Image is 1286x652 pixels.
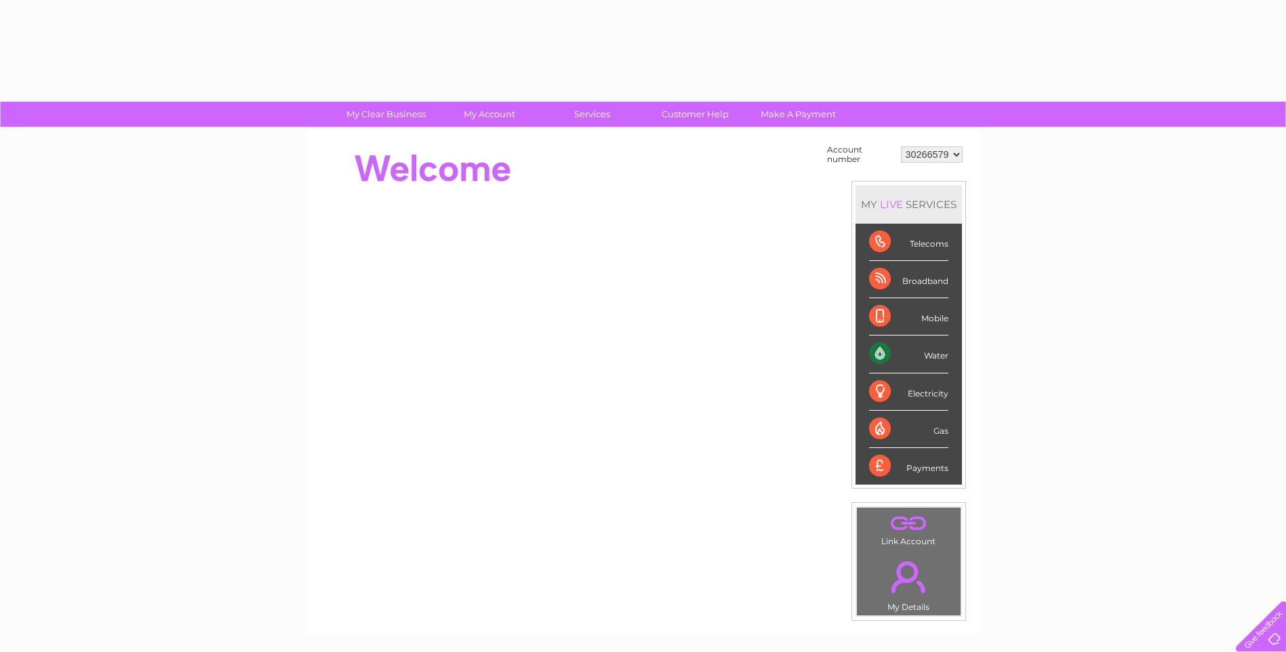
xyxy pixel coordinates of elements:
a: Customer Help [639,102,751,127]
div: Broadband [869,261,948,298]
a: My Clear Business [330,102,442,127]
td: Account number [824,142,898,167]
a: . [860,553,957,600]
a: Make A Payment [742,102,854,127]
a: Services [536,102,648,127]
div: Electricity [869,373,948,411]
a: . [860,511,957,535]
td: My Details [856,550,961,616]
div: Payments [869,448,948,485]
a: My Account [433,102,545,127]
div: LIVE [877,198,906,211]
div: Mobile [869,298,948,335]
div: Telecoms [869,224,948,261]
div: MY SERVICES [856,185,962,224]
td: Link Account [856,507,961,550]
div: Water [869,335,948,373]
div: Gas [869,411,948,448]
